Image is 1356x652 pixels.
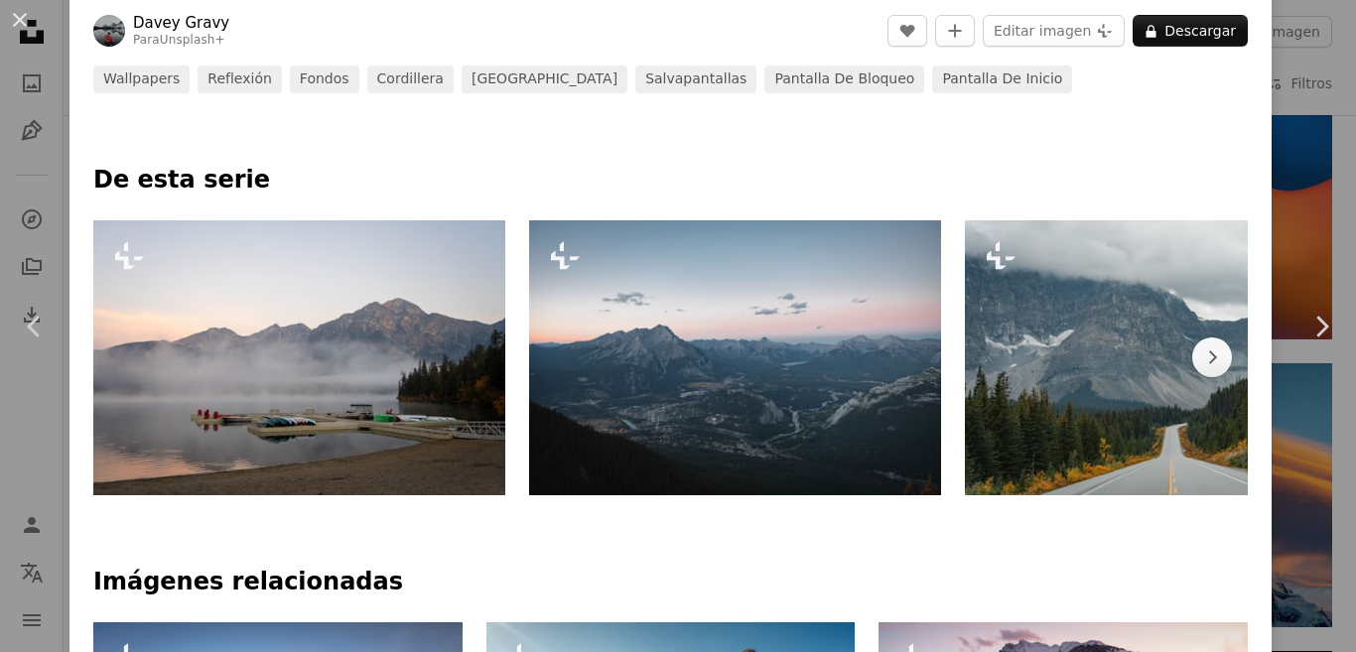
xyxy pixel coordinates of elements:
[887,15,927,47] button: Me gusta
[462,65,627,93] a: [GEOGRAPHIC_DATA]
[983,15,1125,47] button: Editar imagen
[367,65,454,93] a: cordillera
[93,220,505,495] img: un cuerpo de agua rodeado de montañas y un muelle
[764,65,924,93] a: Pantalla de bloqueo
[93,65,190,93] a: Wallpapers
[198,65,282,93] a: reflexión
[93,15,125,47] img: Ve al perfil de Davey Gravy
[290,65,359,93] a: Fondos
[529,220,941,495] img: Una vista de las montañas desde un punto de vista alto
[133,13,229,33] a: Davey Gravy
[529,348,941,366] a: Una vista de las montañas desde un punto de vista alto
[932,65,1072,93] a: Pantalla de inicio
[133,33,229,49] div: Para
[1133,15,1248,47] button: Descargar
[93,567,1248,598] h4: Imágenes relacionadas
[1192,337,1232,377] button: desplazar lista a la derecha
[93,348,505,366] a: un cuerpo de agua rodeado de montañas y un muelle
[93,165,1248,196] p: De esta serie
[160,33,225,47] a: Unsplash+
[635,65,756,93] a: salvapantallas
[1287,231,1356,422] a: Siguiente
[935,15,975,47] button: Añade a la colección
